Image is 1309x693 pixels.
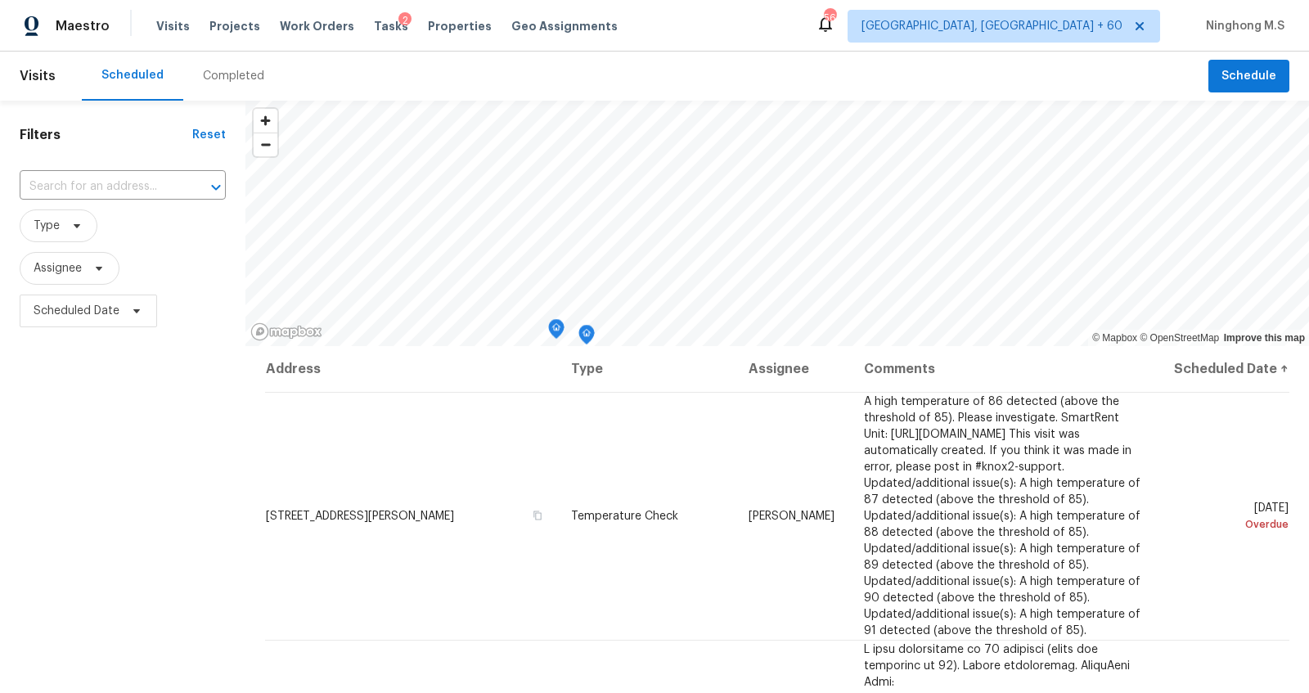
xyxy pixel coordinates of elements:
[558,346,735,392] th: Type
[192,127,226,143] div: Reset
[1199,18,1284,34] span: Ninghong M.S
[1171,516,1289,533] div: Overdue
[735,346,850,392] th: Assignee
[1208,60,1289,93] button: Schedule
[1224,332,1305,344] a: Improve this map
[156,18,190,34] span: Visits
[861,18,1122,34] span: [GEOGRAPHIC_DATA], [GEOGRAPHIC_DATA] + 60
[851,346,1158,392] th: Comments
[34,218,60,234] span: Type
[1221,66,1276,87] span: Schedule
[578,325,595,350] div: Map marker
[203,68,264,84] div: Completed
[428,18,492,34] span: Properties
[56,18,110,34] span: Maestro
[824,10,835,26] div: 565
[398,12,412,29] div: 2
[374,20,408,32] span: Tasks
[511,18,618,34] span: Geo Assignments
[571,511,678,522] span: Temperature Check
[34,260,82,277] span: Assignee
[548,319,565,344] div: Map marker
[205,176,227,199] button: Open
[530,508,545,523] button: Copy Address
[1140,332,1219,344] a: OpenStreetMap
[20,127,192,143] h1: Filters
[1171,502,1289,533] span: [DATE]
[864,396,1140,637] span: A high temperature of 86 detected (above the threshold of 85). Please investigate. SmartRent Unit...
[280,18,354,34] span: Work Orders
[265,346,558,392] th: Address
[266,511,454,522] span: [STREET_ADDRESS][PERSON_NAME]
[1092,332,1137,344] a: Mapbox
[254,109,277,133] button: Zoom in
[20,58,56,94] span: Visits
[250,322,322,341] a: Mapbox homepage
[209,18,260,34] span: Projects
[1158,346,1289,392] th: Scheduled Date ↑
[20,174,180,200] input: Search for an address...
[245,101,1309,346] canvas: Map
[254,133,277,156] button: Zoom out
[101,67,164,83] div: Scheduled
[749,511,834,522] span: [PERSON_NAME]
[34,303,119,319] span: Scheduled Date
